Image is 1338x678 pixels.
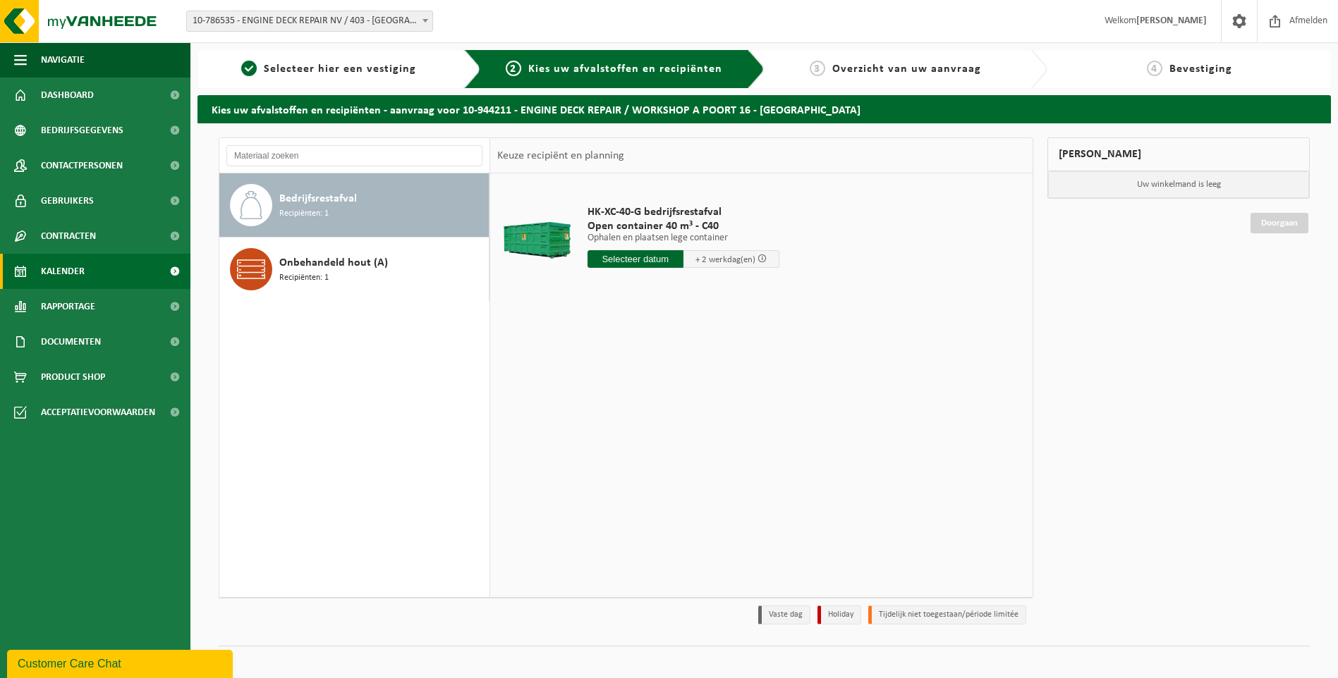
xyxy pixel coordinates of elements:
[41,324,101,359] span: Documenten
[7,647,236,678] iframe: chat widget
[279,207,329,221] span: Recipiënten: 1
[588,219,779,233] span: Open container 40 m³ - C40
[226,145,482,166] input: Materiaal zoeken
[279,254,388,271] span: Onbehandeld hout (A)
[219,238,489,301] button: Onbehandeld hout (A) Recipiënten: 1
[1169,63,1232,75] span: Bevestiging
[490,138,631,173] div: Keuze recipiënt en planning
[41,218,96,254] span: Contracten
[279,271,329,285] span: Recipiënten: 1
[1048,171,1309,198] p: Uw winkelmand is leeg
[41,183,94,218] span: Gebruikers
[1047,137,1310,171] div: [PERSON_NAME]
[41,42,85,78] span: Navigatie
[1251,213,1308,233] a: Doorgaan
[197,95,1331,123] h2: Kies uw afvalstoffen en recipiënten - aanvraag voor 10-944211 - ENGINE DECK REPAIR / WORKSHOP A P...
[588,233,779,243] p: Ophalen en plaatsen lege container
[41,289,95,324] span: Rapportage
[241,61,257,76] span: 1
[810,61,825,76] span: 3
[1136,16,1207,26] strong: [PERSON_NAME]
[588,205,779,219] span: HK-XC-40-G bedrijfsrestafval
[506,61,521,76] span: 2
[758,605,810,624] li: Vaste dag
[695,255,755,264] span: + 2 werkdag(en)
[528,63,722,75] span: Kies uw afvalstoffen en recipiënten
[868,605,1026,624] li: Tijdelijk niet toegestaan/période limitée
[1147,61,1162,76] span: 4
[279,190,357,207] span: Bedrijfsrestafval
[41,113,123,148] span: Bedrijfsgegevens
[832,63,981,75] span: Overzicht van uw aanvraag
[41,395,155,430] span: Acceptatievoorwaarden
[187,11,432,31] span: 10-786535 - ENGINE DECK REPAIR NV / 403 - ANTWERPEN
[186,11,433,32] span: 10-786535 - ENGINE DECK REPAIR NV / 403 - ANTWERPEN
[588,250,683,268] input: Selecteer datum
[817,605,861,624] li: Holiday
[41,359,105,395] span: Product Shop
[41,148,123,183] span: Contactpersonen
[41,78,94,113] span: Dashboard
[41,254,85,289] span: Kalender
[219,173,489,238] button: Bedrijfsrestafval Recipiënten: 1
[264,63,416,75] span: Selecteer hier een vestiging
[205,61,453,78] a: 1Selecteer hier een vestiging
